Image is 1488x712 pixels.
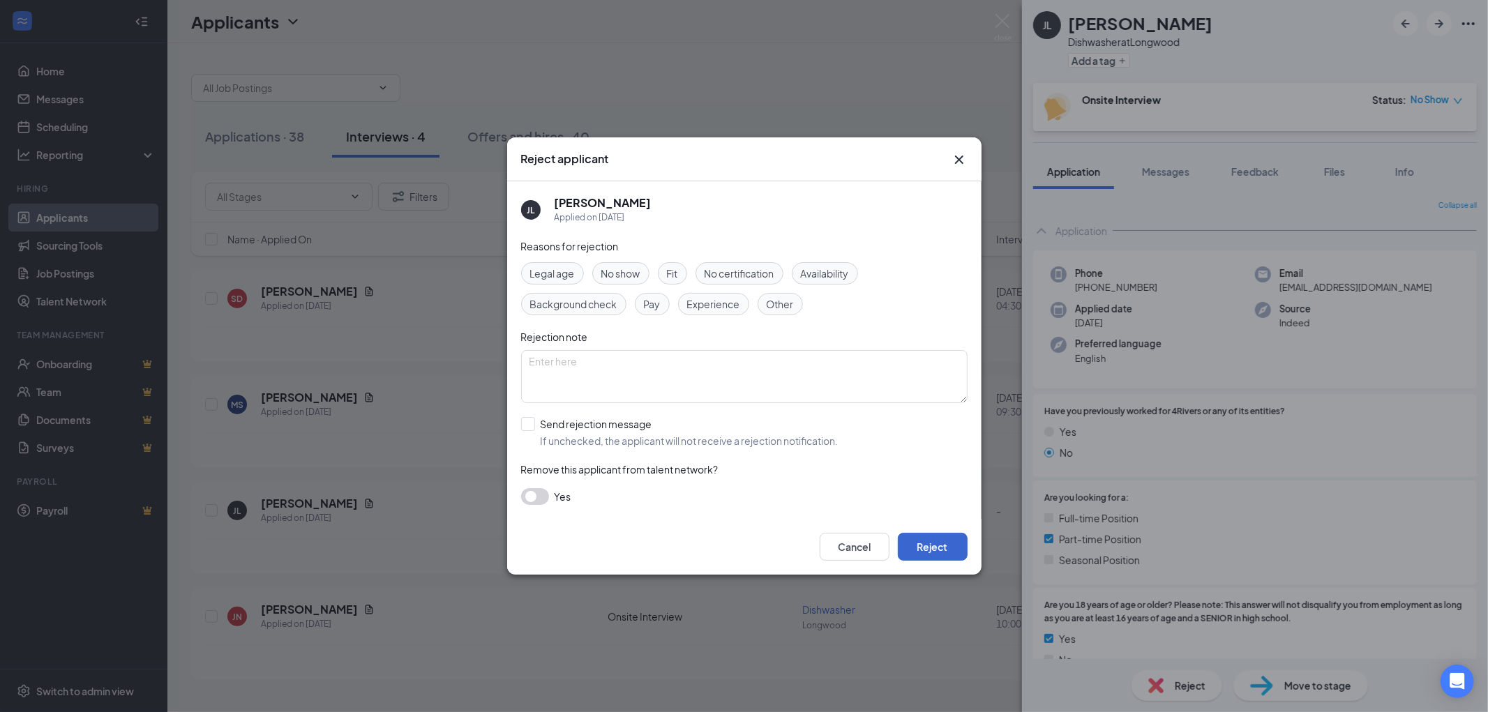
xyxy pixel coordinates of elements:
[644,296,661,312] span: Pay
[527,204,534,216] div: JL
[951,151,968,168] button: Close
[601,266,640,281] span: No show
[705,266,774,281] span: No certification
[951,151,968,168] svg: Cross
[521,151,609,167] h3: Reject applicant
[1441,665,1474,698] div: Open Intercom Messenger
[820,533,889,561] button: Cancel
[530,266,575,281] span: Legal age
[667,266,678,281] span: Fit
[521,463,719,476] span: Remove this applicant from talent network?
[521,240,619,252] span: Reasons for rejection
[555,211,652,225] div: Applied on [DATE]
[687,296,740,312] span: Experience
[521,331,588,343] span: Rejection note
[898,533,968,561] button: Reject
[555,195,652,211] h5: [PERSON_NAME]
[530,296,617,312] span: Background check
[555,488,571,505] span: Yes
[767,296,794,312] span: Other
[801,266,849,281] span: Availability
